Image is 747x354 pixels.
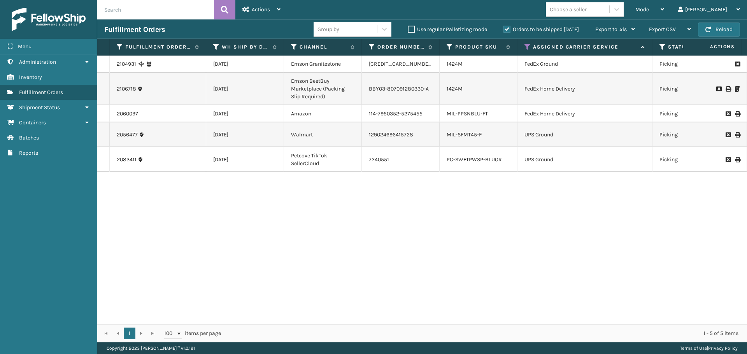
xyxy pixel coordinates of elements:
a: 2104931 [117,60,136,68]
td: [CREDIT_CARD_NUMBER] [362,56,440,73]
td: FedEx Home Delivery [517,105,652,122]
i: Print Packing Slip [735,86,740,92]
td: [DATE] [206,105,284,122]
td: Emson Granitestone [284,56,362,73]
span: Administration [19,59,56,65]
span: Batches [19,134,39,141]
td: 129024696415728 [362,122,440,147]
td: [DATE] [206,122,284,147]
a: Privacy Policy [708,345,738,351]
span: Inventory [19,74,42,80]
td: UPS Ground [517,147,652,172]
label: Orders to be shipped [DATE] [503,26,579,33]
a: 2106718 [117,85,136,93]
img: logo [12,8,86,31]
td: [DATE] [206,56,284,73]
h3: Fulfillment Orders [104,25,165,34]
td: FedEx Ground [517,56,652,73]
label: Use regular Palletizing mode [408,26,487,33]
span: Export CSV [649,26,676,33]
label: Status [668,44,715,51]
label: Assigned Carrier Service [533,44,637,51]
label: Channel [300,44,347,51]
span: Menu [18,43,32,50]
label: Fulfillment Order Id [125,44,191,51]
td: Picking [652,147,730,172]
td: Picking [652,56,730,73]
div: Group by [317,25,339,33]
td: Picking [652,105,730,122]
div: | [680,342,738,354]
i: Print Label [735,111,740,117]
i: Request to Be Cancelled [726,132,730,138]
a: 1424M [447,85,463,92]
a: 2060097 [117,110,138,118]
td: UPS Ground [517,122,652,147]
button: Reload [698,23,740,37]
i: Request to Be Cancelled [735,61,740,67]
td: 114-7950352-5275455 [362,105,440,122]
div: Choose a seller [550,5,587,14]
span: Shipment Status [19,104,60,111]
td: BBY03-807091280330-A [362,73,440,105]
span: Fulfillment Orders [19,89,63,96]
span: Export to .xls [595,26,627,33]
td: Walmart [284,122,362,147]
span: Mode [635,6,649,13]
i: Request to Be Cancelled [716,86,721,92]
td: Emson BestBuy Marketplace (Packing Slip Required) [284,73,362,105]
td: Amazon [284,105,362,122]
i: Print Label [735,132,740,138]
i: Request to Be Cancelled [726,111,730,117]
label: Order Number [377,44,424,51]
td: 7240551 [362,147,440,172]
a: 1 [124,328,135,339]
a: PC-SWFTPWSP-BLUOR [447,156,502,163]
td: Petcove TikTok SellerCloud [284,147,362,172]
i: Request to Be Cancelled [726,157,730,162]
label: Product SKU [455,44,502,51]
label: WH Ship By Date [222,44,269,51]
span: Reports [19,150,38,156]
td: [DATE] [206,73,284,105]
span: Containers [19,119,46,126]
p: Copyright 2023 [PERSON_NAME]™ v 1.0.191 [107,342,195,354]
i: Print Label [735,157,740,162]
span: items per page [164,328,221,339]
td: Picking [652,122,730,147]
a: MIL-PPSNBLU-FT [447,110,488,117]
td: [DATE] [206,147,284,172]
td: Picking [652,73,730,105]
a: MIL-SFMT45-F [447,131,482,138]
a: 2056477 [117,131,138,139]
span: Actions [686,40,740,53]
i: Print Label [726,86,730,92]
td: FedEx Home Delivery [517,73,652,105]
span: Actions [252,6,270,13]
a: Terms of Use [680,345,707,351]
a: 1424M [447,61,463,67]
a: 2083411 [117,156,137,164]
div: 1 - 5 of 5 items [232,330,738,337]
span: 100 [164,330,176,337]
